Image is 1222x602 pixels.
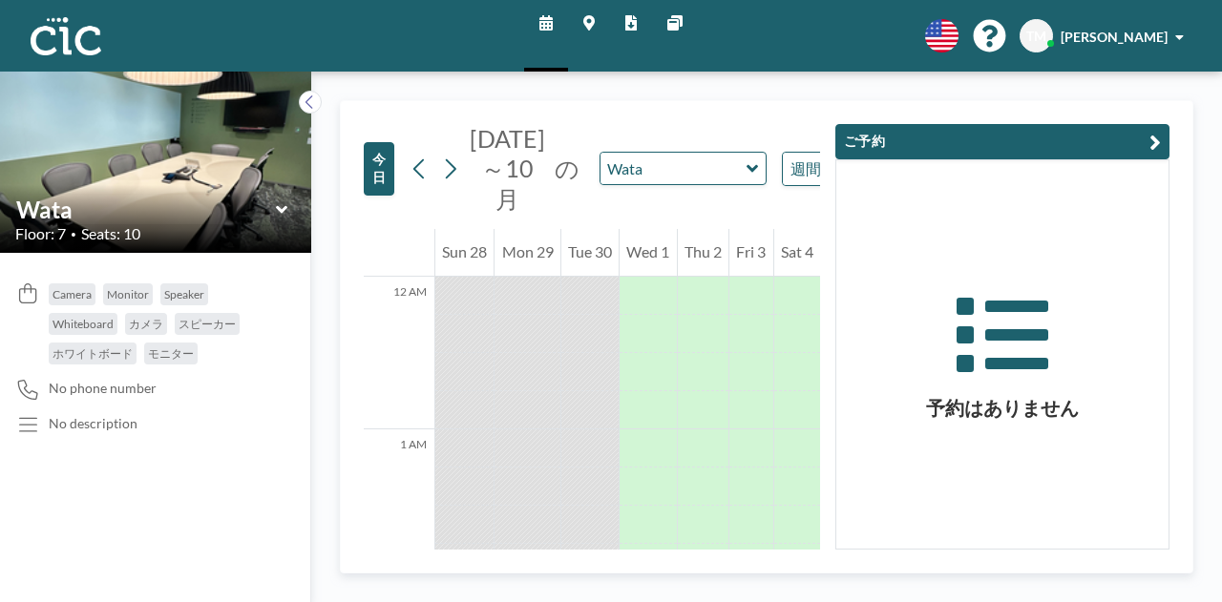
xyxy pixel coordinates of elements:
span: Camera [53,287,92,301]
font: 今日 [372,151,386,185]
font: [PERSON_NAME] [1061,29,1168,45]
span: Monitor [107,287,149,301]
div: 12 AM [364,277,434,429]
span: Floor: 7 [15,224,66,243]
span: ホワイトボード [53,346,133,361]
span: Speaker [164,287,204,301]
span: カメラ [129,317,163,331]
span: No phone number [49,380,157,397]
img: 組織ロゴ [31,17,101,55]
div: オプションを検索 [783,153,948,185]
div: Mon 29 [495,229,559,277]
input: Wata [600,153,747,184]
font: [DATE]～10月 [470,124,545,213]
span: スピーカー [179,317,236,331]
font: TM [1026,28,1046,44]
font: ご予約 [844,133,885,149]
span: • [71,228,76,240]
div: Wed 1 [620,229,676,277]
div: Tue 30 [561,229,619,277]
font: 週間ビュー [790,159,867,177]
div: Sat 4 [774,229,820,277]
font: 予約はありません [926,396,1079,419]
button: 今日 [364,142,394,196]
div: No description [49,415,137,432]
button: ご予約 [835,124,1169,159]
div: Sun 28 [435,229,494,277]
input: Wata [16,196,276,223]
span: モニター [148,346,194,361]
div: Fri 3 [729,229,772,277]
span: Whiteboard [53,317,114,331]
div: 1 AM [364,429,434,582]
font: の [555,154,579,182]
span: Seats: 10 [81,224,140,243]
div: Thu 2 [678,229,728,277]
